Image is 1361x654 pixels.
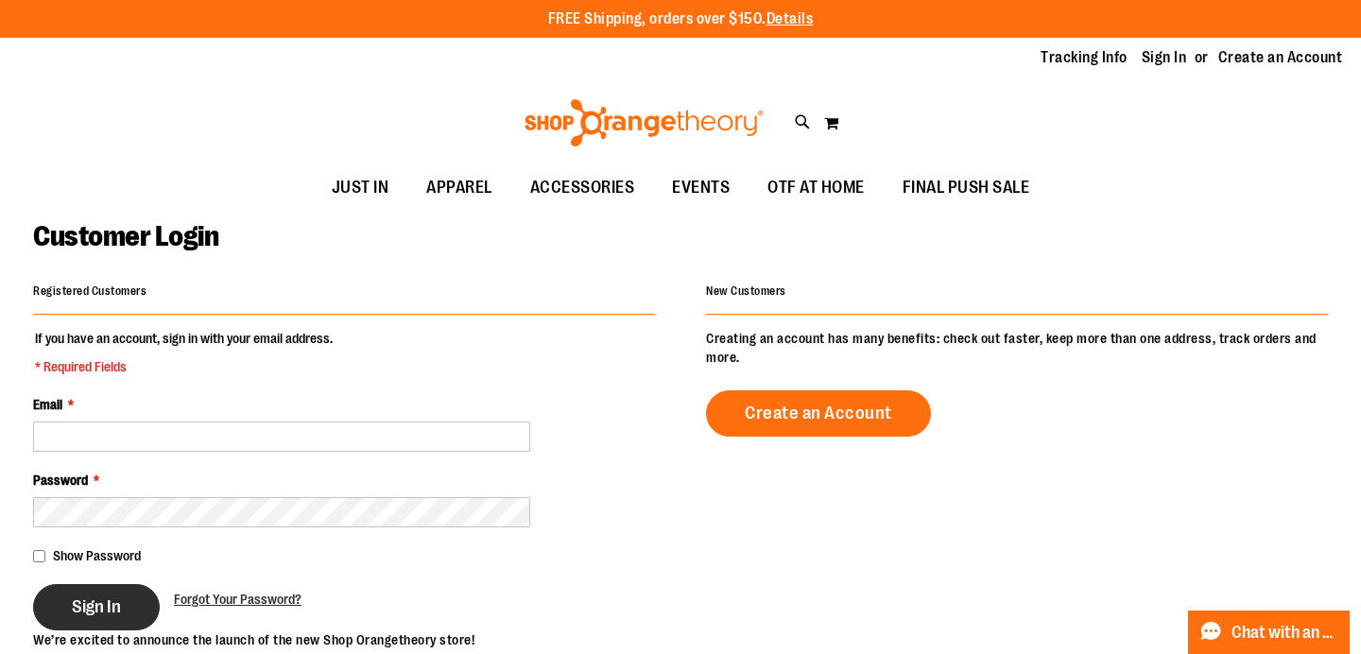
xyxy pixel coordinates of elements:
span: Create an Account [745,403,892,423]
strong: Registered Customers [33,284,146,298]
a: Sign In [1142,47,1187,68]
strong: New Customers [706,284,786,298]
a: JUST IN [313,166,408,210]
a: ACCESSORIES [511,166,654,210]
p: FREE Shipping, orders over $150. [548,9,814,30]
button: Chat with an Expert [1188,611,1351,654]
img: Shop Orangetheory [522,99,767,146]
a: Details [767,10,814,27]
span: APPAREL [426,166,492,209]
span: ACCESSORIES [530,166,635,209]
legend: If you have an account, sign in with your email address. [33,329,335,376]
span: Sign In [72,596,121,617]
a: APPAREL [407,166,511,210]
span: Customer Login [33,220,218,252]
span: EVENTS [672,166,730,209]
p: We’re excited to announce the launch of the new Shop Orangetheory store! [33,630,680,649]
a: Create an Account [1218,47,1343,68]
span: Email [33,397,62,412]
p: Creating an account has many benefits: check out faster, keep more than one address, track orders... [706,329,1328,367]
span: Forgot Your Password? [174,592,301,607]
span: FINAL PUSH SALE [903,166,1030,209]
span: Chat with an Expert [1232,624,1338,642]
a: FINAL PUSH SALE [884,166,1049,210]
span: Show Password [53,548,141,563]
a: OTF AT HOME [749,166,884,210]
span: * Required Fields [35,357,333,376]
span: Password [33,473,88,488]
span: OTF AT HOME [767,166,865,209]
button: Sign In [33,584,160,630]
a: Forgot Your Password? [174,590,301,609]
a: Tracking Info [1041,47,1128,68]
a: EVENTS [653,166,749,210]
span: JUST IN [332,166,389,209]
a: Create an Account [706,390,931,437]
